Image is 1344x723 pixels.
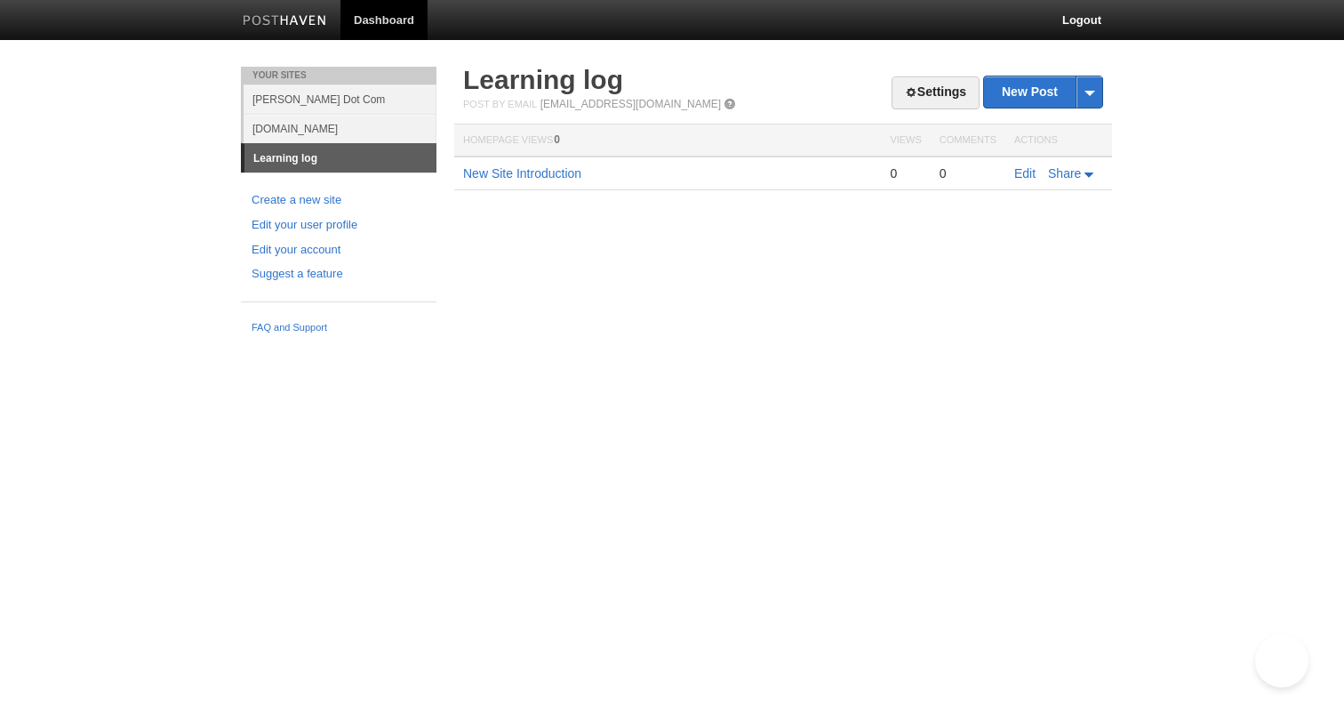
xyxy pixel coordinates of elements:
[881,125,930,157] th: Views
[244,84,436,114] a: [PERSON_NAME] Dot Com
[1005,125,1112,157] th: Actions
[252,265,426,284] a: Suggest a feature
[252,241,426,260] a: Edit your account
[940,165,996,181] div: 0
[1048,166,1081,181] span: Share
[540,98,721,110] a: [EMAIL_ADDRESS][DOMAIN_NAME]
[454,125,881,157] th: Homepage Views
[244,144,436,173] a: Learning log
[931,125,1005,157] th: Comments
[1014,166,1036,181] a: Edit
[243,15,327,28] img: Posthaven-bar
[463,166,581,181] a: New Site Introduction
[984,76,1102,108] a: New Post
[252,216,426,235] a: Edit your user profile
[1255,634,1308,687] iframe: Help Scout Beacon - Open
[554,133,560,146] span: 0
[244,114,436,143] a: [DOMAIN_NAME]
[463,65,623,94] a: Learning log
[890,165,921,181] div: 0
[252,320,426,336] a: FAQ and Support
[892,76,980,109] a: Settings
[252,191,426,210] a: Create a new site
[463,99,537,109] span: Post by Email
[241,67,436,84] li: Your Sites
